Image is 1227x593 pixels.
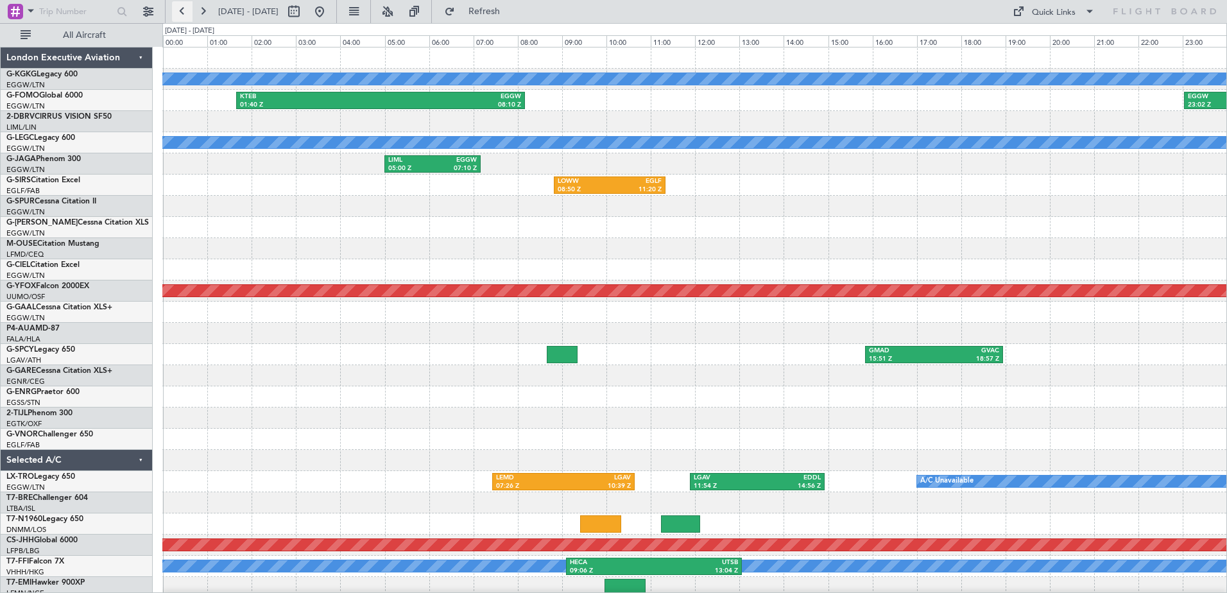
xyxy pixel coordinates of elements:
div: LGAV [694,474,757,483]
span: G-JAGA [6,155,36,163]
div: 11:54 Z [694,482,757,491]
div: 05:00 Z [388,164,433,173]
div: 20:00 [1050,35,1094,47]
span: T7-FFI [6,558,29,565]
div: EDDL [757,474,821,483]
span: 2-DBRV [6,113,35,121]
a: EGGW/LTN [6,483,45,492]
button: Refresh [438,1,515,22]
a: EGGW/LTN [6,165,45,175]
div: 22:00 [1138,35,1183,47]
span: G-SPCY [6,346,34,354]
a: P4-AUAMD-87 [6,325,60,332]
div: 10:00 [606,35,651,47]
div: GMAD [869,347,934,356]
span: [DATE] - [DATE] [218,6,279,17]
a: EGTK/OXF [6,419,42,429]
a: EGGW/LTN [6,207,45,217]
a: DNMM/LOS [6,525,46,535]
a: T7-N1960Legacy 650 [6,515,83,523]
a: CS-JHHGlobal 6000 [6,537,78,544]
span: G-FOMO [6,92,39,99]
a: LFMD/CEQ [6,250,44,259]
div: 17:00 [917,35,961,47]
a: G-VNORChallenger 650 [6,431,93,438]
span: T7-EMI [6,579,31,587]
div: 06:00 [429,35,474,47]
span: G-ENRG [6,388,37,396]
a: G-ENRGPraetor 600 [6,388,80,396]
div: EGLF [610,177,662,186]
a: EGSS/STN [6,398,40,408]
div: LOWW [558,177,610,186]
div: 11:20 Z [610,185,662,194]
span: G-VNOR [6,431,38,438]
a: G-GAALCessna Citation XLS+ [6,304,112,311]
div: 03:00 [296,35,340,47]
a: G-FOMOGlobal 6000 [6,92,83,99]
div: 11:00 [651,35,695,47]
div: UTSB [654,558,738,567]
div: 07:26 Z [496,482,563,491]
a: T7-EMIHawker 900XP [6,579,85,587]
span: P4-AUA [6,325,35,332]
a: G-[PERSON_NAME]Cessna Citation XLS [6,219,149,227]
span: G-GARE [6,367,36,375]
a: M-OUSECitation Mustang [6,240,99,248]
a: G-KGKGLegacy 600 [6,71,78,78]
div: 01:40 Z [240,101,381,110]
div: HECA [570,558,654,567]
div: 09:00 [562,35,606,47]
span: T7-BRE [6,494,33,502]
a: EGGW/LTN [6,101,45,111]
a: EGLF/FAB [6,440,40,450]
a: G-JAGAPhenom 300 [6,155,81,163]
span: G-CIEL [6,261,30,269]
span: All Aircraft [33,31,135,40]
div: 04:00 [340,35,384,47]
div: 14:00 [784,35,828,47]
a: EGGW/LTN [6,228,45,238]
a: 2-TIJLPhenom 300 [6,409,73,417]
a: T7-BREChallenger 604 [6,494,88,502]
a: LFPB/LBG [6,546,40,556]
div: 14:56 Z [757,482,821,491]
div: 21:00 [1094,35,1138,47]
a: LIML/LIN [6,123,37,132]
a: EGNR/CEG [6,377,45,386]
div: 19:00 [1006,35,1050,47]
span: M-OUSE [6,240,37,248]
span: T7-N1960 [6,515,42,523]
div: 08:00 [518,35,562,47]
div: 05:00 [385,35,429,47]
div: EGGW [381,92,521,101]
div: 00:00 [163,35,207,47]
div: 02:00 [252,35,296,47]
a: T7-FFIFalcon 7X [6,558,64,565]
div: 10:39 Z [563,482,631,491]
div: 15:00 [828,35,873,47]
span: G-YFOX [6,282,36,290]
div: A/C Unavailable [920,472,974,491]
a: G-YFOXFalcon 2000EX [6,282,89,290]
div: EGGW [433,156,477,165]
a: UUMO/OSF [6,292,45,302]
a: LX-TROLegacy 650 [6,473,75,481]
div: LEMD [496,474,563,483]
a: G-SPURCessna Citation II [6,198,96,205]
div: Quick Links [1032,6,1076,19]
div: 13:04 Z [654,567,738,576]
div: 01:00 [207,35,252,47]
div: 08:10 Z [381,101,521,110]
a: G-LEGCLegacy 600 [6,134,75,142]
a: EGGW/LTN [6,144,45,153]
div: 08:50 Z [558,185,610,194]
div: 09:06 Z [570,567,654,576]
a: EGGW/LTN [6,271,45,280]
div: 15:51 Z [869,355,934,364]
div: 13:00 [739,35,784,47]
a: G-GARECessna Citation XLS+ [6,367,112,375]
div: 07:00 [474,35,518,47]
input: Trip Number [39,2,113,21]
div: LGAV [563,474,631,483]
